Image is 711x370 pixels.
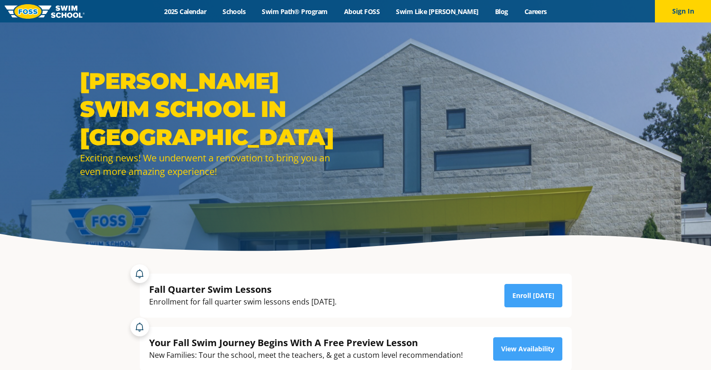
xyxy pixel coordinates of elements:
[504,284,562,307] a: Enroll [DATE]
[149,349,463,362] div: New Families: Tour the school, meet the teachers, & get a custom level recommendation!
[336,7,388,16] a: About FOSS
[156,7,215,16] a: 2025 Calendar
[80,67,351,151] h1: [PERSON_NAME] SWIM SCHOOL IN [GEOGRAPHIC_DATA]
[149,336,463,349] div: Your Fall Swim Journey Begins With A Free Preview Lesson
[516,7,555,16] a: Careers
[487,7,516,16] a: Blog
[493,337,562,361] a: View Availability
[388,7,487,16] a: Swim Like [PERSON_NAME]
[149,283,337,296] div: Fall Quarter Swim Lessons
[149,296,337,308] div: Enrollment for fall quarter swim lessons ends [DATE].
[80,151,351,178] div: Exciting news! We underwent a renovation to bring you an even more amazing experience!
[254,7,336,16] a: Swim Path® Program
[5,4,85,19] img: FOSS Swim School Logo
[215,7,254,16] a: Schools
